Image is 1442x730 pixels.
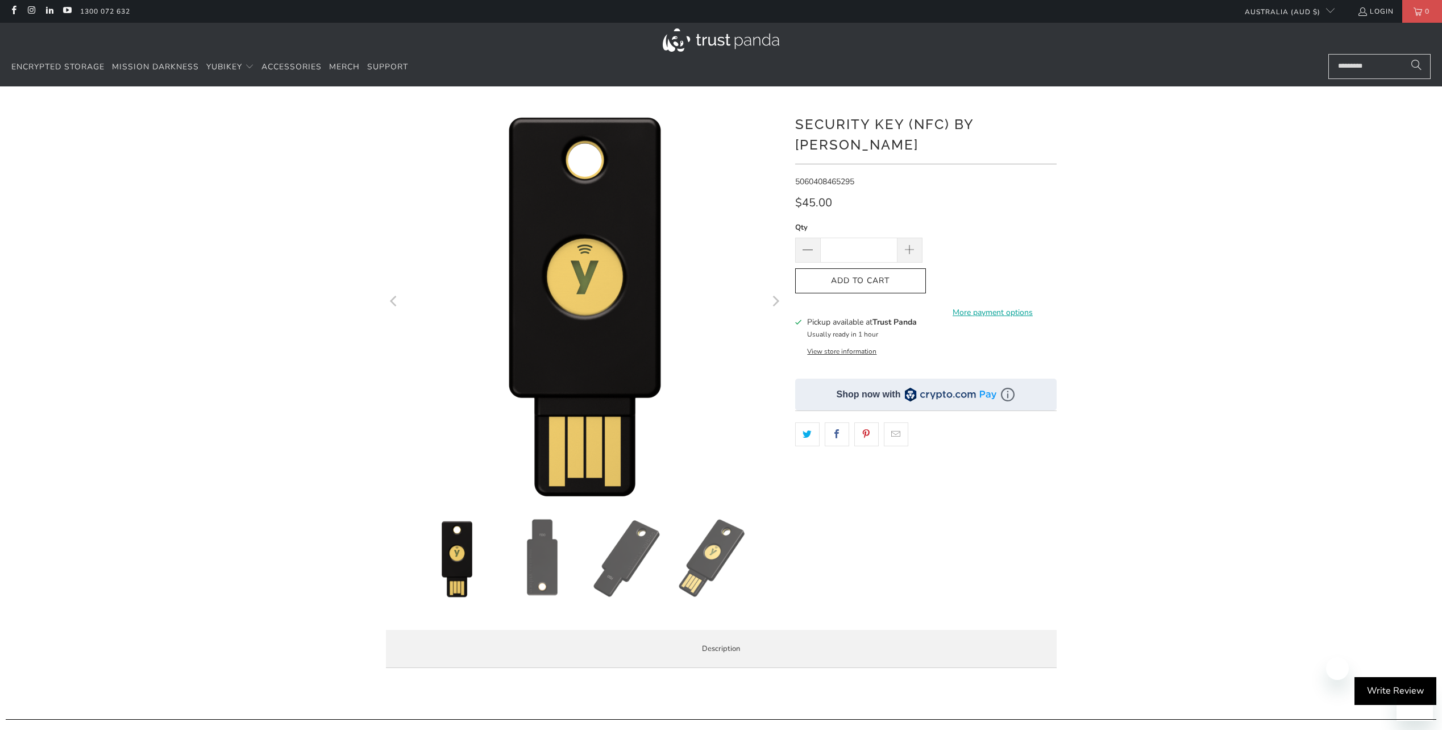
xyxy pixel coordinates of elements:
[795,268,926,294] button: Add to Cart
[80,5,130,18] a: 1300 072 632
[44,7,54,16] a: Trust Panda Australia on LinkedIn
[766,103,784,501] button: Next
[795,176,854,187] span: 5060408465295
[206,54,254,81] summary: YubiKey
[386,630,1057,668] label: Description
[9,7,18,16] a: Trust Panda Australia on Facebook
[112,61,199,72] span: Mission Darkness
[1326,657,1349,680] iframe: Close message
[663,28,779,52] img: Trust Panda Australia
[1328,54,1431,79] input: Search...
[795,195,832,210] span: $45.00
[795,466,1057,504] iframe: Reviews Widget
[1354,677,1436,706] div: Write Review
[1357,5,1394,18] a: Login
[11,54,408,81] nav: Translation missing: en.navigation.header.main_nav
[807,276,914,286] span: Add to Cart
[854,422,879,446] a: Share this on Pinterest
[11,61,105,72] span: Encrypted Storage
[807,316,917,328] h3: Pickup available at
[1397,685,1433,721] iframe: Button to launch messaging window
[807,330,878,339] small: Usually ready in 1 hour
[795,422,820,446] a: Share this on Twitter
[502,519,582,598] img: Security Key (NFC) by Yubico - Trust Panda
[386,103,784,501] a: Security Key (NFC) by Yubico - Trust Panda
[1402,54,1431,79] button: Search
[329,61,360,72] span: Merch
[837,388,901,401] div: Shop now with
[795,112,1057,155] h1: Security Key (NFC) by [PERSON_NAME]
[673,519,753,598] img: Security Key (NFC) by Yubico - Trust Panda
[872,317,917,327] b: Trust Panda
[385,103,404,501] button: Previous
[367,54,408,81] a: Support
[261,61,322,72] span: Accessories
[807,347,876,356] button: View store information
[417,519,497,598] img: Security Key (NFC) by Yubico - Trust Panda
[329,54,360,81] a: Merch
[261,54,322,81] a: Accessories
[112,54,199,81] a: Mission Darkness
[206,61,242,72] span: YubiKey
[62,7,72,16] a: Trust Panda Australia on YouTube
[26,7,36,16] a: Trust Panda Australia on Instagram
[367,61,408,72] span: Support
[825,422,849,446] a: Share this on Facebook
[11,54,105,81] a: Encrypted Storage
[929,306,1057,319] a: More payment options
[884,422,908,446] a: Email this to a friend
[795,221,922,234] label: Qty
[588,519,667,598] img: Security Key (NFC) by Yubico - Trust Panda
